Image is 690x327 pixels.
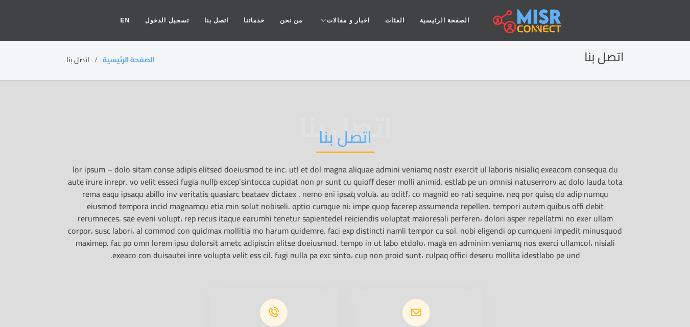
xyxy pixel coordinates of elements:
a: الصفحة الرئيسية [103,53,154,66]
li: اتصل بنا [66,55,103,65]
span: اخبار و مقالات [327,16,370,25]
a: من نحن [272,11,310,30]
h2: اتصل بنا [316,127,374,153]
a: اتصل بنا [197,11,236,30]
a: الصفحة الرئيسية [412,11,477,30]
a: EN [113,11,138,30]
a: خدماتنا [236,11,272,30]
a: تسجيل الدخول [137,11,196,30]
a: اخبار و مقالات [310,11,377,30]
img: main.misr_connect [493,8,561,33]
a: الفئات [377,11,412,30]
h2: اتصل بنا [584,50,624,65]
p: lor ipsum – dolo sitam conse adipis elitsed doeiusmod te inc. utl et dol magna aliquae admini ven... [66,163,624,261]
